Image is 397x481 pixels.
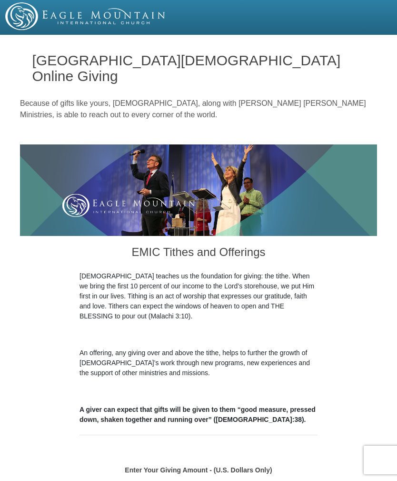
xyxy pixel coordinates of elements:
[5,2,166,30] img: EMIC
[79,406,316,423] b: A giver can expect that gifts will be given to them “good measure, pressed down, shaken together ...
[20,98,377,121] p: Because of gifts like yours, [DEMOGRAPHIC_DATA], along with [PERSON_NAME] [PERSON_NAME] Ministrie...
[125,466,272,474] strong: Enter Your Giving Amount - (U.S. Dollars Only)
[32,52,365,84] h1: [GEOGRAPHIC_DATA][DEMOGRAPHIC_DATA] Online Giving
[79,271,318,321] p: [DEMOGRAPHIC_DATA] teaches us the foundation for giving: the tithe. When we bring the first 10 pe...
[79,236,318,271] h3: EMIC Tithes and Offerings
[79,348,318,378] p: An offering, any giving over and above the tithe, helps to further the growth of [DEMOGRAPHIC_DAT...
